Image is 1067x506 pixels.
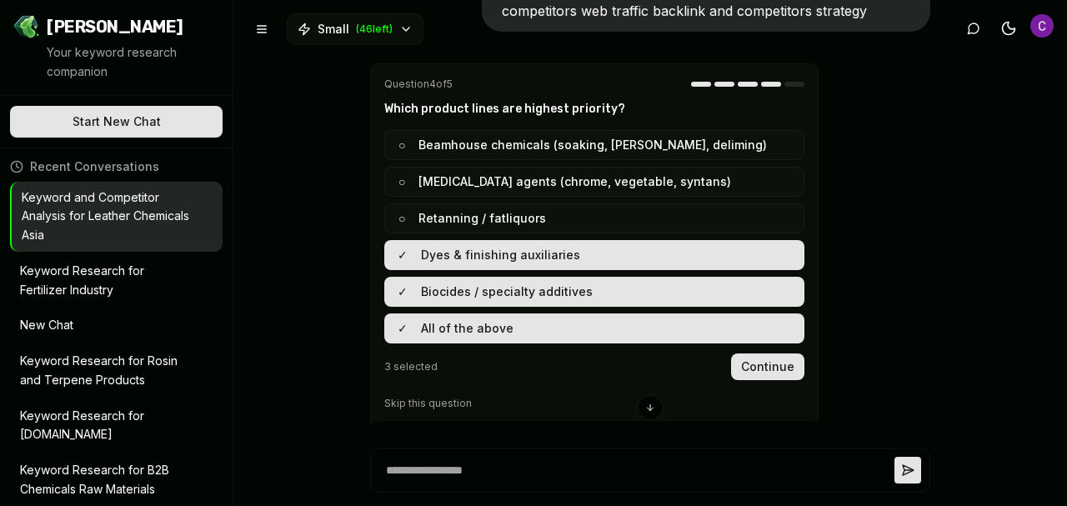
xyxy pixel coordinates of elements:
button: ○[MEDICAL_DATA] agents (chrome, vegetable, syntans) [384,167,804,197]
button: Start New Chat [10,106,223,138]
p: New Chat [20,316,189,335]
span: ✓ [398,320,408,337]
p: Your keyword research companion [47,43,219,82]
button: ○Retanning / fatliquors [384,203,804,233]
span: ✓ [398,283,408,300]
p: Keyword Research for Fertilizer Industry [20,262,189,300]
button: ✓Biocides / specialty additives [384,277,804,307]
button: Keyword and Competitor Analysis for Leather Chemicals Asia [12,182,223,252]
button: Continue [731,353,804,380]
span: Start New Chat [73,113,161,130]
button: Skip this question [384,397,472,410]
p: Keyword Research for [DOMAIN_NAME] [20,407,189,445]
span: 3 selected [384,360,438,373]
span: ○ [398,137,405,153]
span: Question 4 of 5 [384,78,453,91]
img: Jello SEO Logo [13,13,40,40]
h3: Which product lines are highest priority? [384,101,804,117]
p: Keyword and Competitor Analysis for Leather Chemicals Asia [22,188,189,245]
button: Open user button [1030,14,1054,38]
button: Small(46left) [287,13,423,45]
button: Keyword Research for Fertilizer Industry [10,255,223,307]
span: ○ [398,210,405,227]
button: ✓Dyes & finishing auxiliaries [384,240,804,270]
img: Chemtrade Asia Administrator [1030,14,1054,38]
button: Keyword Research for [DOMAIN_NAME] [10,400,223,452]
span: [PERSON_NAME] [47,15,183,38]
span: ( 46 left) [356,23,393,36]
span: Small [318,21,349,38]
button: Keyword Research for Rosin and Terpene Products [10,345,223,397]
button: ○Beamhouse chemicals (soaking, [PERSON_NAME], deliming) [384,130,804,160]
span: Recent Conversations [30,158,159,175]
p: Keyword Research for Rosin and Terpene Products [20,352,189,390]
span: ✓ [398,247,408,263]
button: ✓All of the above [384,313,804,343]
span: ○ [398,173,405,190]
button: New Chat [10,309,223,342]
button: Keyword Research for B2B Chemicals Raw Materials [10,454,223,506]
p: Keyword Research for B2B Chemicals Raw Materials [20,461,189,499]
